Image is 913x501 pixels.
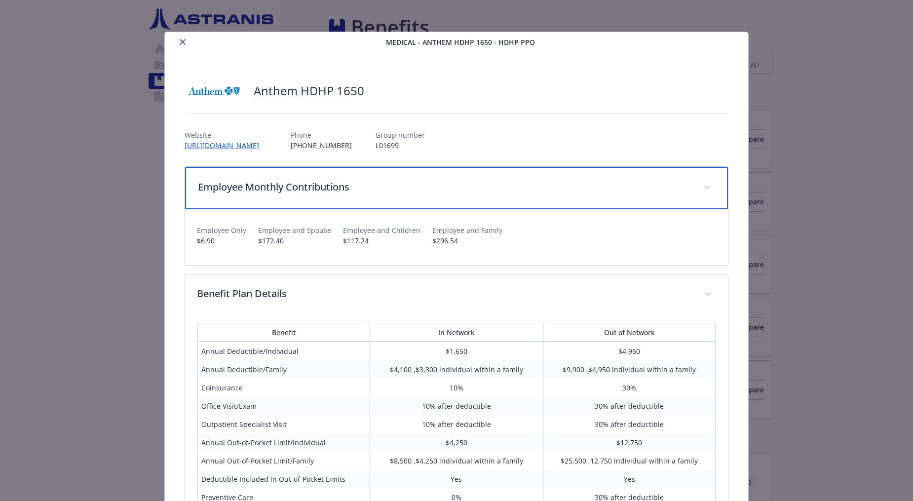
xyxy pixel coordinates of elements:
[370,470,543,488] td: Yes
[197,360,370,379] td: Annual Deductible/Family
[177,36,189,48] button: close
[197,235,246,246] p: $6.90
[197,452,370,470] td: Annual Out-of-Pocket Limit/Family
[254,82,364,99] h2: Anthem HDHP 1650
[197,415,370,433] td: Outpatient Specialist Visit
[370,342,543,361] td: $1,650
[432,225,502,235] p: Employee and Family
[543,415,716,433] td: 30% after deductible
[370,397,543,415] td: 10% after deductible
[370,360,543,379] td: $4,100 ,$3,300 individual within a family
[185,130,267,140] p: Website
[376,140,425,151] p: L01699
[185,209,728,266] div: Employee Monthly Contributions
[370,415,543,433] td: 10% after deductible
[370,452,543,470] td: $8,500 ,$4,250 individual within a family
[197,286,692,301] p: Benefit Plan Details
[185,76,244,106] img: Anthem Blue Cross
[543,360,716,379] td: $9,900 ,$4,950 individual within a family
[291,130,352,140] p: Phone
[185,167,728,209] div: Employee Monthly Contributions
[543,470,716,488] td: Yes
[343,235,420,246] p: $117.24
[197,323,370,342] th: Benefit
[258,225,331,235] p: Employee and Spouse
[386,37,535,47] span: Medical - Anthem HDHP 1650 - HDHP PPO
[185,141,267,150] a: [URL][DOMAIN_NAME]
[432,235,502,246] p: $296.54
[543,379,716,397] td: 30%
[343,225,420,235] p: Employee and Children
[198,180,691,194] p: Employee Monthly Contributions
[370,323,543,342] th: In Network
[197,433,370,452] td: Annual Out-of-Pocket Limit/Individual
[543,433,716,452] td: $12,750
[370,379,543,397] td: 10%
[291,140,352,151] p: [PHONE_NUMBER]
[543,452,716,470] td: $25,500 ,12,750 individual within a family
[376,130,425,140] p: Group number
[543,397,716,415] td: 30% after deductible
[185,274,728,315] div: Benefit Plan Details
[197,342,370,361] td: Annual Deductible/Individual
[197,225,246,235] p: Employee Only
[197,397,370,415] td: Office Visit/Exam
[258,235,331,246] p: $172.40
[197,379,370,397] td: Coinsurance
[543,323,716,342] th: Out of Network
[543,342,716,361] td: $4,950
[197,470,370,488] td: Deductible Included in Out-of-Pocket Limits
[370,433,543,452] td: $4,250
